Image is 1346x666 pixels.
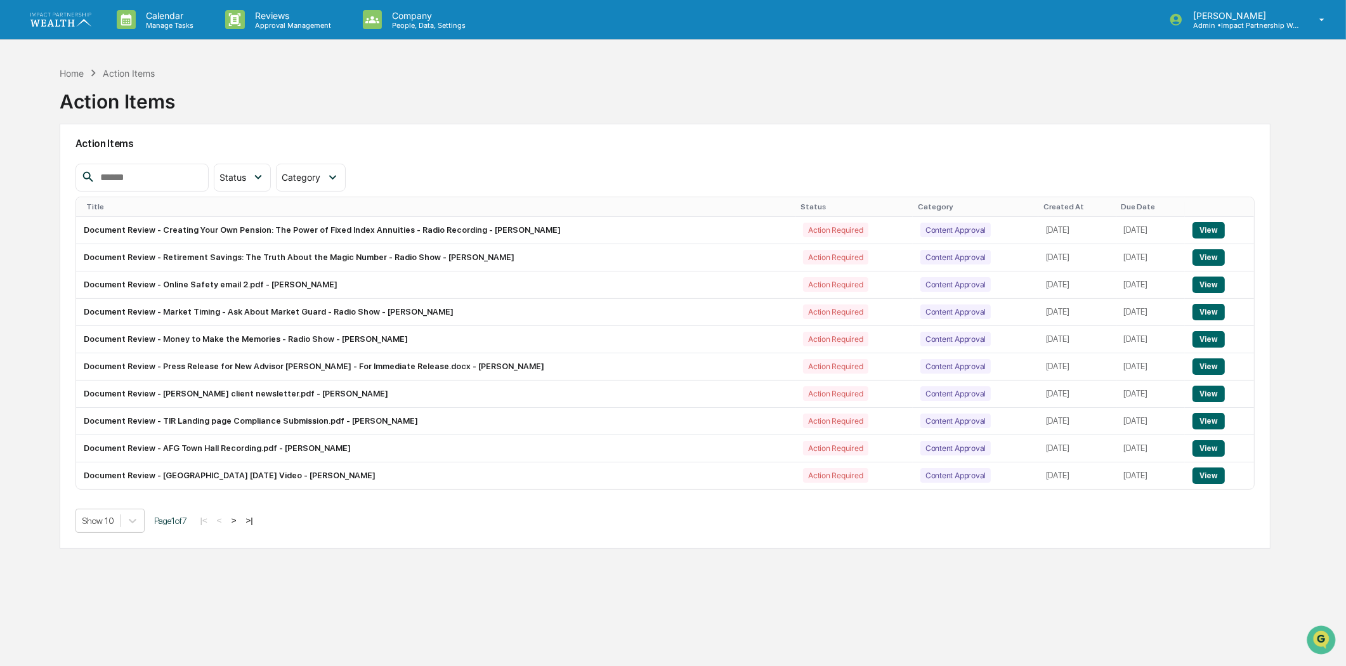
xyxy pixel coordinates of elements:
a: View [1192,252,1225,262]
h2: Action Items [75,138,1255,150]
p: Calendar [136,10,200,21]
span: Page 1 of 7 [154,516,187,526]
div: Content Approval [920,277,991,292]
div: Action Required [803,304,868,319]
button: View [1192,222,1225,238]
span: Category [282,172,320,183]
td: [DATE] [1116,244,1185,271]
span: Attestations [105,160,157,173]
div: Action Required [803,359,868,374]
div: Action Required [803,250,868,264]
td: [DATE] [1116,217,1185,244]
td: Document Review - Creating Your Own Pension: The Power of Fixed Index Annuities - Radio Recording... [76,217,796,244]
span: Status [219,172,246,183]
p: How can we help? [13,27,231,47]
a: View [1192,334,1225,344]
div: Title [86,202,791,211]
button: >| [242,515,257,526]
a: View [1192,443,1225,453]
div: Home [60,68,84,79]
div: Action Items [103,68,155,79]
div: Content Approval [920,304,991,319]
div: Content Approval [920,332,991,346]
td: Document Review - [PERSON_NAME] client newsletter.pdf - [PERSON_NAME] [76,381,796,408]
td: [DATE] [1038,381,1116,408]
td: [DATE] [1116,271,1185,299]
button: |< [197,515,211,526]
button: > [228,515,240,526]
div: Created At [1043,202,1111,211]
div: We're available if you need us! [43,110,160,120]
a: View [1192,416,1225,426]
button: View [1192,440,1225,457]
div: Action Required [803,441,868,455]
div: 🗄️ [92,161,102,171]
div: Category [918,202,1033,211]
div: Action Required [803,386,868,401]
div: Action Required [803,468,868,483]
div: 🔎 [13,185,23,195]
div: Content Approval [920,359,991,374]
a: View [1192,280,1225,289]
td: [DATE] [1116,462,1185,489]
td: [DATE] [1038,326,1116,353]
button: View [1192,467,1225,484]
iframe: Open customer support [1305,624,1340,658]
a: 🖐️Preclearance [8,155,87,178]
td: [DATE] [1038,299,1116,326]
p: Manage Tasks [136,21,200,30]
a: 🔎Data Lookup [8,179,85,202]
p: People, Data, Settings [382,21,472,30]
button: View [1192,249,1225,266]
div: Action Items [60,80,175,113]
a: View [1192,362,1225,371]
td: [DATE] [1038,353,1116,381]
td: [DATE] [1116,299,1185,326]
button: < [213,515,226,526]
td: [DATE] [1038,271,1116,299]
div: 🖐️ [13,161,23,171]
span: Data Lookup [25,184,80,197]
div: Content Approval [920,386,991,401]
div: Content Approval [920,468,991,483]
img: logo [30,13,91,26]
button: View [1192,413,1225,429]
td: [DATE] [1116,353,1185,381]
a: Powered byPylon [89,214,154,225]
button: Start new chat [216,101,231,116]
td: Document Review - Press Release for New Advisor [PERSON_NAME] - For Immediate Release.docx - [PER... [76,353,796,381]
td: Document Review - Online Safety email 2.pdf - [PERSON_NAME] [76,271,796,299]
p: Admin • Impact Partnership Wealth [1183,21,1301,30]
div: Start new chat [43,97,208,110]
td: Document Review - Money to Make the Memories - Radio Show - [PERSON_NAME] [76,326,796,353]
div: Content Approval [920,223,991,237]
a: View [1192,307,1225,317]
span: Pylon [126,215,154,225]
td: [DATE] [1038,244,1116,271]
button: View [1192,331,1225,348]
div: Content Approval [920,250,991,264]
td: [DATE] [1116,435,1185,462]
div: Action Required [803,414,868,428]
td: Document Review - AFG Town Hall Recording.pdf - [PERSON_NAME] [76,435,796,462]
button: View [1192,386,1225,402]
button: View [1192,304,1225,320]
td: [DATE] [1116,408,1185,435]
td: [DATE] [1116,381,1185,408]
td: [DATE] [1038,435,1116,462]
a: View [1192,389,1225,398]
img: 1746055101610-c473b297-6a78-478c-a979-82029cc54cd1 [13,97,36,120]
td: Document Review - Market Timing - Ask About Market Guard - Radio Show - [PERSON_NAME] [76,299,796,326]
td: [DATE] [1038,217,1116,244]
span: Preclearance [25,160,82,173]
div: Action Required [803,223,868,237]
a: 🗄️Attestations [87,155,162,178]
button: View [1192,277,1225,293]
td: Document Review - [GEOGRAPHIC_DATA] [DATE] Video - [PERSON_NAME] [76,462,796,489]
p: Reviews [245,10,337,21]
td: Document Review - Retirement Savings: The Truth About the Magic Number - Radio Show - [PERSON_NAME] [76,244,796,271]
div: Status [800,202,908,211]
a: View [1192,471,1225,480]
